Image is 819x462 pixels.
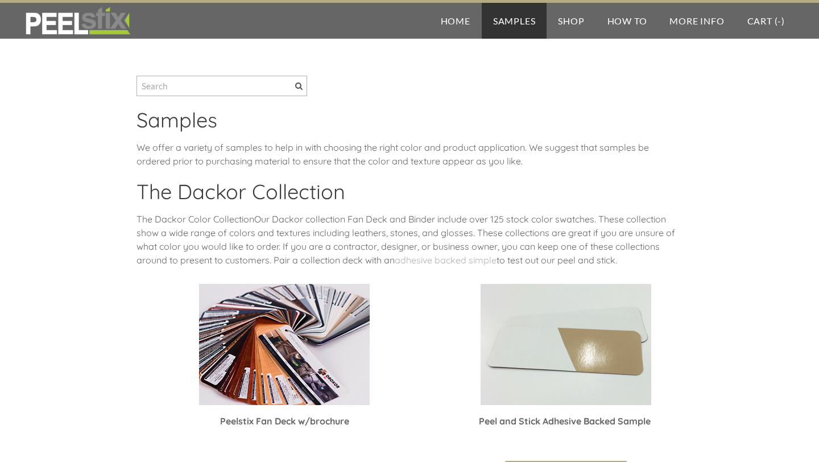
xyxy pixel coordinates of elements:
[481,284,651,405] img: Picture
[136,108,682,141] h2: Samples
[220,415,349,427] strong: Peelstix Fan Deck w/brochure
[136,212,682,278] div: The Dackor Color CollectionOur Dackor collection Fan Deck and Binder include over 125 stock color...
[199,284,370,405] img: Picture
[429,3,482,39] a: Home
[777,15,781,26] span: -
[136,179,682,212] h2: The Dackor Collection
[658,3,735,39] a: More Info
[596,3,659,39] a: How To
[23,7,133,35] img: REFACE SUPPLIES
[482,3,547,39] a: Samples
[736,3,796,39] a: Cart (-)
[136,142,649,167] span: We offer a variety of samples to help in with choosing the right color and product application. W...
[479,415,651,427] strong: Peel and Stick Adhesive Backed Sample
[136,76,307,96] input: Search
[547,3,595,39] a: Shop
[449,414,682,439] div: ​
[295,82,303,90] span: Search
[395,254,497,266] a: adhesive backed simple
